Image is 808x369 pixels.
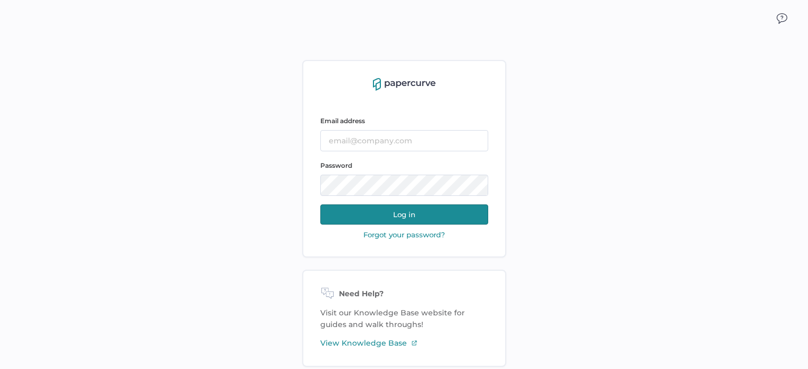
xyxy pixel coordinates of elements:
span: Email address [320,117,365,125]
span: View Knowledge Base [320,337,407,349]
div: Visit our Knowledge Base website for guides and walk throughs! [302,270,506,367]
button: Forgot your password? [360,230,448,239]
img: icon_chat.2bd11823.svg [777,13,787,24]
span: Password [320,161,352,169]
img: external-link-icon-3.58f4c051.svg [411,340,418,346]
img: papercurve-logo-colour.7244d18c.svg [373,78,436,91]
button: Log in [320,204,488,225]
img: need-help-icon.d526b9f7.svg [320,288,335,301]
div: Need Help? [320,288,488,301]
input: email@company.com [320,130,488,151]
